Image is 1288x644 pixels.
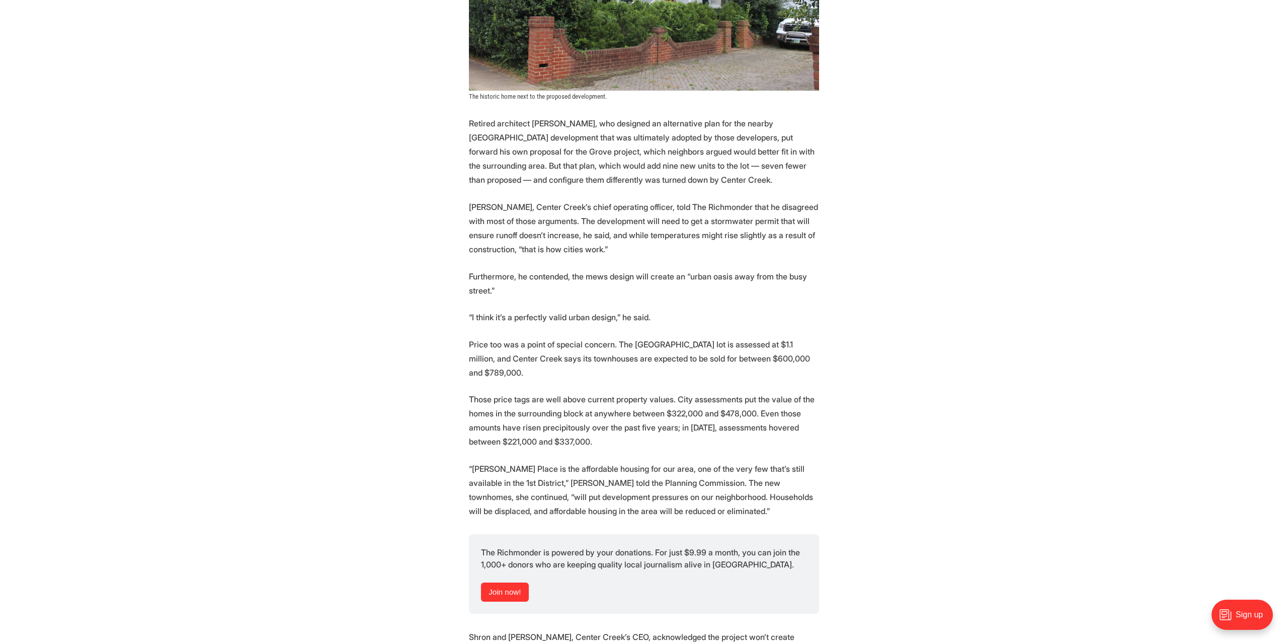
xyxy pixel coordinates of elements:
[469,200,819,256] p: [PERSON_NAME], Center Creek’s chief operating officer, told The Richmonder that he disagreed with...
[469,392,819,449] p: Those price tags are well above current property values. City assessments put the value of the ho...
[469,93,607,100] span: The historic home next to the proposed development.
[469,337,819,380] p: Price too was a point of special concern. The [GEOGRAPHIC_DATA] lot is assessed at $1.1 million, ...
[481,547,802,569] span: The Richmonder is powered by your donations. For just $9.99 a month, you can join the 1,000+ dono...
[481,583,529,602] a: Join now!
[469,462,819,518] p: “[PERSON_NAME] Place is the affordable housing for our area, one of the very few that’s still ava...
[469,269,819,298] p: Furthermore, he contended, the mews design will create an “urban oasis away from the busy street.”
[469,310,819,324] p: “I think it’s a perfectly valid urban design,” he said.
[1203,595,1288,644] iframe: portal-trigger
[469,116,819,187] p: Retired architect [PERSON_NAME], who designed an alternative plan for the nearby [GEOGRAPHIC_DATA...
